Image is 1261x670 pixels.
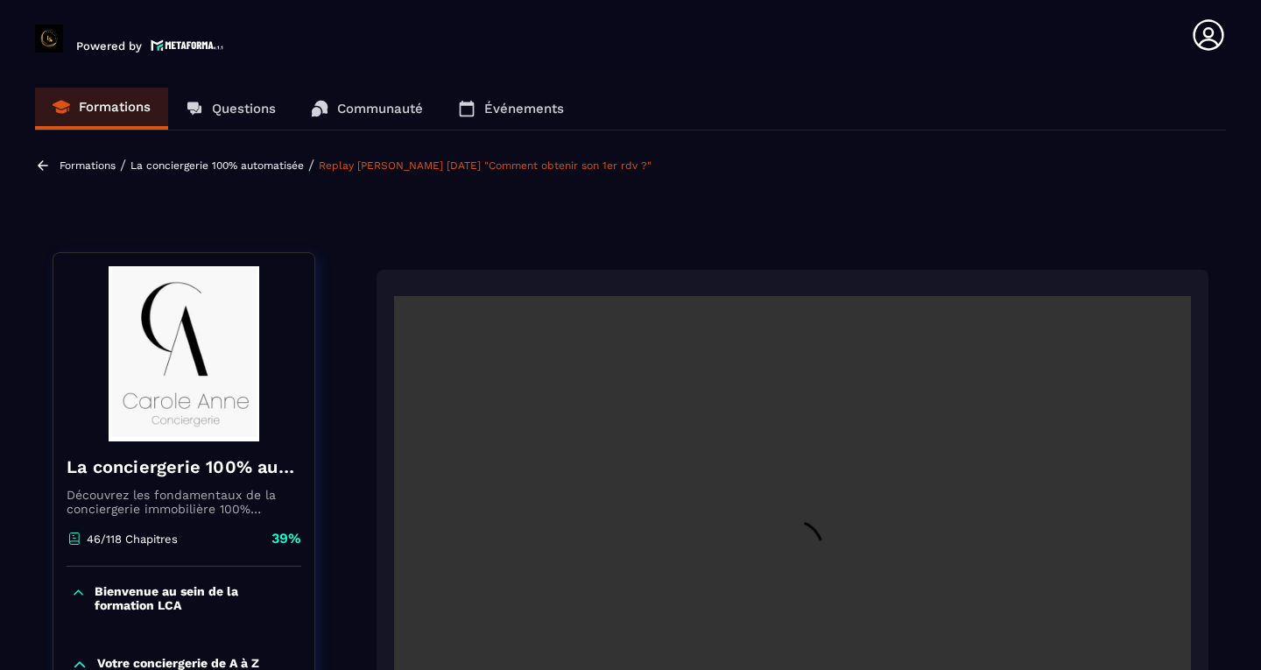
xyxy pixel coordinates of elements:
[67,488,301,516] p: Découvrez les fondamentaux de la conciergerie immobilière 100% automatisée. Cette formation est c...
[293,88,440,130] a: Communauté
[130,159,304,172] a: La conciergerie 100% automatisée
[87,532,178,546] p: 46/118 Chapitres
[308,157,314,173] span: /
[95,584,297,612] p: Bienvenue au sein de la formation LCA
[60,159,116,172] a: Formations
[120,157,126,173] span: /
[484,101,564,116] p: Événements
[35,88,168,130] a: Formations
[67,266,301,441] img: banner
[337,101,423,116] p: Communauté
[35,25,63,53] img: logo-branding
[212,101,276,116] p: Questions
[67,455,301,479] h4: La conciergerie 100% automatisée
[271,529,301,548] p: 39%
[319,159,652,172] a: Replay [PERSON_NAME] [DATE] "Comment obtenir son 1er rdv ?"
[440,88,581,130] a: Événements
[79,99,151,115] p: Formations
[76,39,142,53] p: Powered by
[151,38,224,53] img: logo
[168,88,293,130] a: Questions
